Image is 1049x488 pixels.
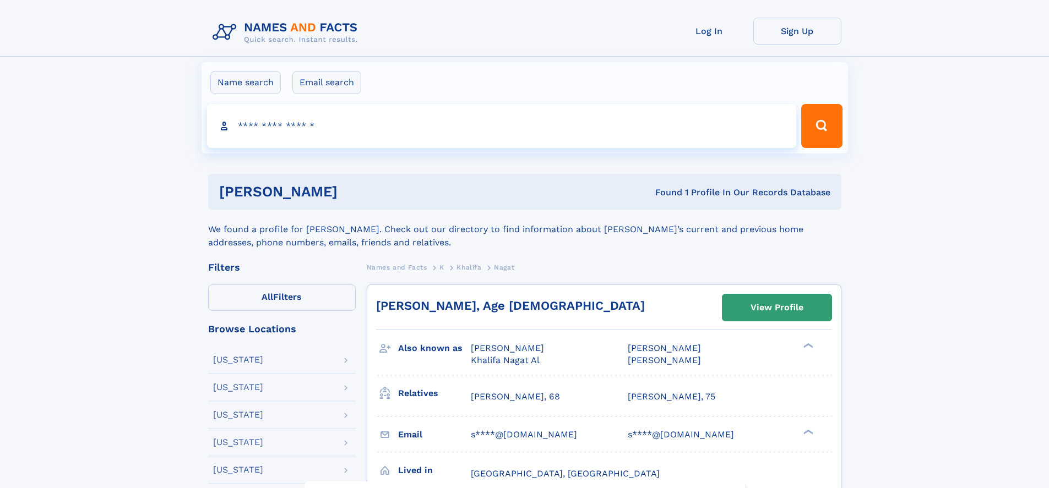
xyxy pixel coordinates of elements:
[213,355,263,364] div: [US_STATE]
[208,284,356,311] label: Filters
[456,260,481,274] a: Khalifa
[801,342,814,349] div: ❯
[471,343,544,353] span: [PERSON_NAME]
[471,355,540,365] span: Khalifa Nagat Al
[398,461,471,480] h3: Lived in
[439,260,444,274] a: K
[628,343,701,353] span: [PERSON_NAME]
[398,384,471,403] h3: Relatives
[494,264,514,271] span: Nagat
[496,187,830,199] div: Found 1 Profile In Our Records Database
[219,185,497,199] h1: [PERSON_NAME]
[471,391,560,403] a: [PERSON_NAME], 68
[471,468,660,479] span: [GEOGRAPHIC_DATA], [GEOGRAPHIC_DATA]
[398,425,471,444] h3: Email
[398,339,471,358] h3: Also known as
[208,18,367,47] img: Logo Names and Facts
[439,264,444,271] span: K
[628,355,701,365] span: [PERSON_NAME]
[208,210,841,249] div: We found a profile for [PERSON_NAME]. Check out our directory to find information about [PERSON_N...
[262,292,273,302] span: All
[213,383,263,392] div: [US_STATE]
[456,264,481,271] span: Khalifa
[376,299,645,312] a: [PERSON_NAME], Age [DEMOGRAPHIC_DATA]
[801,104,842,148] button: Search Button
[292,71,361,94] label: Email search
[213,410,263,419] div: [US_STATE]
[213,465,263,474] div: [US_STATE]
[628,391,715,403] a: [PERSON_NAME], 75
[208,262,356,272] div: Filters
[210,71,281,94] label: Name search
[801,428,814,435] div: ❯
[722,294,831,321] a: View Profile
[213,438,263,447] div: [US_STATE]
[753,18,841,45] a: Sign Up
[367,260,427,274] a: Names and Facts
[208,324,356,334] div: Browse Locations
[207,104,797,148] input: search input
[751,295,803,320] div: View Profile
[665,18,753,45] a: Log In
